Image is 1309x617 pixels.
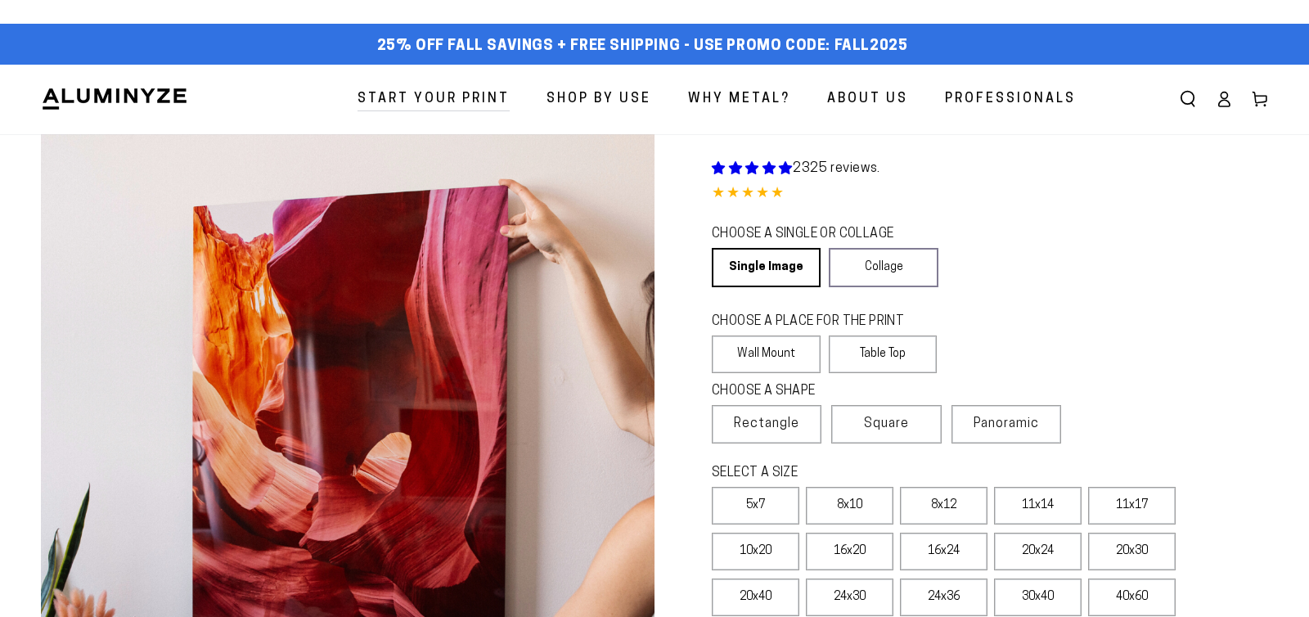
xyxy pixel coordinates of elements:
label: 8x10 [806,487,893,525]
a: About Us [815,78,920,121]
span: 25% off FALL Savings + Free Shipping - Use Promo Code: FALL2025 [377,38,908,56]
label: 16x20 [806,533,893,570]
label: 20x24 [994,533,1082,570]
label: 8x12 [900,487,987,525]
span: Shop By Use [547,88,651,111]
span: Start Your Print [358,88,510,111]
a: Start Your Print [345,78,522,121]
label: 5x7 [712,487,799,525]
label: 24x36 [900,579,987,616]
a: Shop By Use [534,78,663,121]
label: 11x17 [1088,487,1176,525]
label: Table Top [829,336,938,373]
span: About Us [827,88,908,111]
legend: CHOOSE A PLACE FOR THE PRINT [712,313,922,331]
a: Professionals [933,78,1088,121]
span: Why Metal? [688,88,790,111]
summary: Search our site [1170,81,1206,117]
span: Square [864,414,909,434]
label: 20x40 [712,579,799,616]
span: Rectangle [734,414,799,434]
label: 11x14 [994,487,1082,525]
img: Aluminyze [41,87,188,111]
div: 4.85 out of 5.0 stars [712,182,1268,206]
label: 16x24 [900,533,987,570]
label: 10x20 [712,533,799,570]
legend: CHOOSE A SINGLE OR COLLAGE [712,225,923,244]
span: Panoramic [974,417,1039,430]
a: Why Metal? [676,78,803,121]
a: Single Image [712,248,821,287]
legend: SELECT A SIZE [712,464,1039,483]
span: Professionals [945,88,1076,111]
label: 20x30 [1088,533,1176,570]
label: 40x60 [1088,579,1176,616]
a: Collage [829,248,938,287]
label: 30x40 [994,579,1082,616]
label: Wall Mount [712,336,821,373]
label: 24x30 [806,579,893,616]
legend: CHOOSE A SHAPE [712,382,924,401]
